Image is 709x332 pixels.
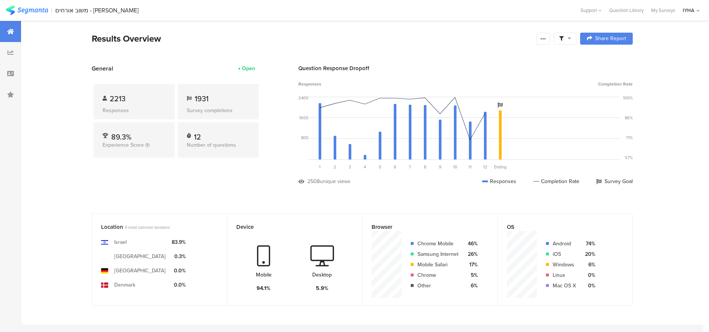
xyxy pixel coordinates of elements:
span: Responses [298,81,321,87]
span: Share Report [595,36,626,41]
div: משוב אורחים - [PERSON_NAME] [55,7,139,14]
div: Windows [553,261,576,269]
div: Survey completions [187,107,250,114]
span: Number of questions [187,141,236,149]
div: iOS [553,250,576,258]
span: 8 [424,164,426,170]
div: 1600 [299,115,308,121]
span: 5 [379,164,381,170]
div: 86% [625,115,633,121]
div: 12 [194,131,201,139]
div: [GEOGRAPHIC_DATA] [114,267,166,275]
div: 74% [582,240,595,248]
div: Israel [114,238,127,246]
div: Ending [493,164,508,170]
div: unique views [320,177,351,185]
div: Desktop [312,271,332,279]
div: 0% [582,282,595,290]
div: Survey Goal [596,177,633,185]
span: General [92,64,113,73]
div: 6% [464,282,478,290]
div: Open [242,65,255,72]
div: 5% [464,271,478,279]
div: Completion Rate [533,177,579,185]
div: | [51,6,52,15]
span: 10 [453,164,457,170]
div: Other [417,282,458,290]
div: 26% [464,250,478,258]
div: IYHA [683,7,694,14]
div: Mobile [256,271,272,279]
div: Results Overview [92,32,533,45]
div: Browser [372,223,476,231]
div: Responses [103,107,166,114]
div: 100% [623,95,633,101]
div: Device [236,223,341,231]
div: Location [101,223,206,231]
div: OS [507,223,611,231]
span: 11 [469,164,472,170]
div: 6% [582,261,595,269]
span: 4 most common locations [125,224,170,230]
div: Mobile Safari [417,261,458,269]
span: 3 [349,164,351,170]
span: 1931 [195,93,209,104]
span: 2213 [110,93,125,104]
span: Completion Rate [598,81,633,87]
div: 71% [626,135,633,141]
div: 46% [464,240,478,248]
span: 12 [483,164,487,170]
span: 1 [319,164,320,170]
div: 83.9% [172,238,186,246]
div: 2508 [307,177,320,185]
div: 17% [464,261,478,269]
div: 0.3% [172,252,186,260]
span: 2 [334,164,336,170]
div: Chrome [417,271,458,279]
div: 57% [625,155,633,161]
span: 9 [439,164,441,170]
div: Samsung Internet [417,250,458,258]
div: 2400 [298,95,308,101]
div: Chrome Mobile [417,240,458,248]
div: 0.0% [172,267,186,275]
div: 20% [582,250,595,258]
div: 0.0% [172,281,186,289]
div: Support [581,5,602,16]
img: segmanta logo [6,6,48,15]
span: 7 [409,164,411,170]
div: Mac OS X [553,282,576,290]
div: Question Response Dropoff [298,64,633,72]
span: 89.3% [111,131,132,143]
span: 4 [364,164,366,170]
div: Linux [553,271,576,279]
div: Denmark [114,281,135,289]
a: My Surveys [647,7,679,14]
div: 5.9% [316,284,328,292]
div: 94.1% [257,284,271,292]
div: 0% [582,271,595,279]
div: Android [553,240,576,248]
div: [GEOGRAPHIC_DATA] [114,252,166,260]
span: Experience Score [103,141,144,149]
a: Question Library [605,7,647,14]
span: 6 [394,164,396,170]
i: Survey Goal [497,102,503,108]
div: Responses [482,177,516,185]
div: 800 [301,135,308,141]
